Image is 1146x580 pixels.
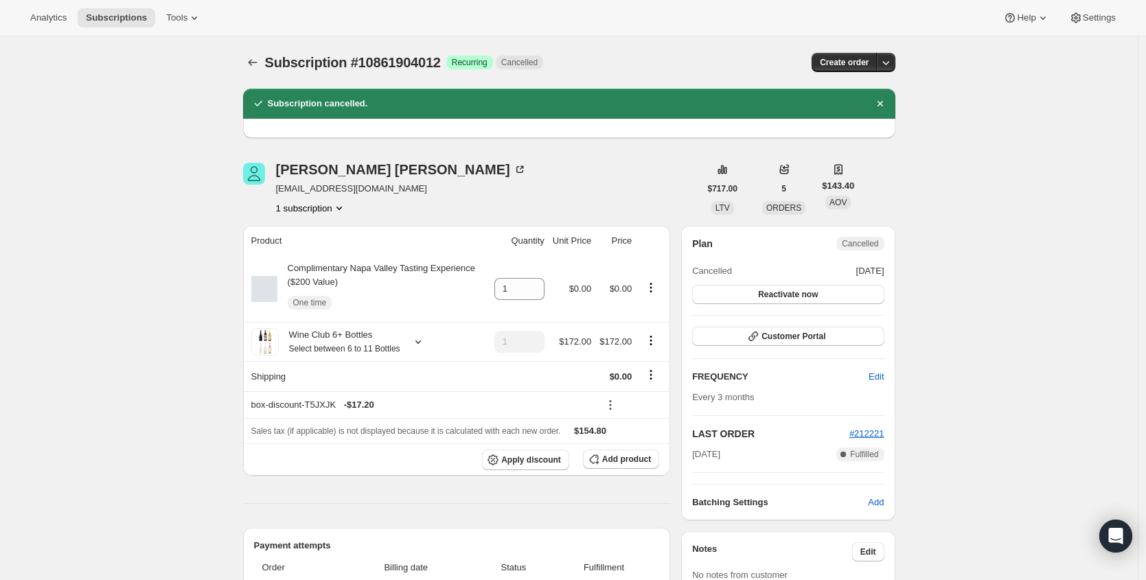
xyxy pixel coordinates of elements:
span: Add product [602,454,651,465]
span: Help [1017,12,1035,23]
span: $154.80 [574,426,606,436]
span: Reactivate now [758,289,818,300]
th: Product [243,226,490,256]
h6: Batching Settings [692,496,868,509]
span: Tools [166,12,187,23]
a: #212221 [849,428,884,439]
th: Unit Price [549,226,595,256]
button: Add product [583,450,659,469]
button: Edit [852,542,884,561]
span: Every 3 months [692,392,754,402]
span: Apply discount [501,454,561,465]
span: ORDERS [766,203,801,213]
button: Help [995,8,1057,27]
span: AOV [829,198,847,207]
div: box-discount-T5JXJK [251,398,592,412]
span: Billing date [342,561,471,575]
button: Apply discount [482,450,569,470]
h2: FREQUENCY [692,370,869,384]
span: [EMAIL_ADDRESS][DOMAIN_NAME] [276,182,527,196]
button: Analytics [22,8,75,27]
span: Settings [1083,12,1116,23]
th: Shipping [243,361,490,391]
span: Status [479,561,549,575]
th: Price [595,226,636,256]
button: Product actions [276,201,346,215]
span: Recurring [452,57,488,68]
span: $172.00 [599,336,632,347]
div: Open Intercom Messenger [1099,520,1132,553]
span: Edit [860,546,876,557]
span: $0.00 [610,371,632,382]
button: Add [860,491,892,513]
button: 5 [773,179,794,198]
span: Cancelled [692,264,732,278]
h2: Payment attempts [254,539,660,553]
div: Wine Club 6+ Bottles [279,328,400,356]
span: Rosemarie Miller [243,163,265,185]
span: Fulfilled [850,449,878,460]
button: Dismiss notification [871,94,890,113]
span: $717.00 [708,183,737,194]
button: Tools [158,8,209,27]
span: - $17.20 [344,398,374,412]
button: $717.00 [700,179,746,198]
h2: LAST ORDER [692,427,849,441]
div: Complimentary Napa Valley Tasting Experience ($200 Value) [277,262,486,316]
span: Subscriptions [86,12,147,23]
h3: Notes [692,542,852,561]
button: Subscriptions [78,8,155,27]
button: Product actions [640,280,662,295]
span: Analytics [30,12,67,23]
button: Shipping actions [640,367,662,382]
button: Customer Portal [692,327,884,346]
span: One time [293,297,327,308]
span: Cancelled [501,57,538,68]
span: Fulfillment [557,561,651,575]
span: Cancelled [842,238,878,249]
button: Edit [860,366,892,388]
button: Settings [1061,8,1124,27]
span: $0.00 [569,283,592,294]
span: $143.40 [822,179,854,193]
span: Subscription #10861904012 [265,55,441,70]
span: Edit [869,370,884,384]
div: [PERSON_NAME] [PERSON_NAME] [276,163,527,176]
small: Select between 6 to 11 Bottles [289,344,400,353]
span: [DATE] [856,264,884,278]
h2: Subscription cancelled. [268,97,368,111]
button: Create order [812,53,877,72]
button: Product actions [640,333,662,348]
span: Sales tax (if applicable) is not displayed because it is calculated with each new order. [251,426,561,436]
span: $172.00 [559,336,591,347]
span: Add [868,496,884,509]
span: 5 [781,183,786,194]
span: [DATE] [692,448,720,461]
button: #212221 [849,427,884,441]
button: Reactivate now [692,285,884,304]
th: Quantity [490,226,549,256]
h2: Plan [692,237,713,251]
span: Customer Portal [761,331,825,342]
span: Create order [820,57,869,68]
span: LTV [715,203,730,213]
button: Subscriptions [243,53,262,72]
span: No notes from customer [692,570,788,580]
span: $0.00 [610,283,632,294]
